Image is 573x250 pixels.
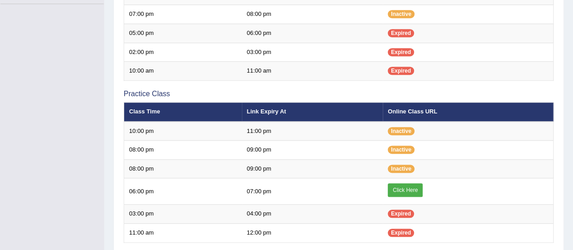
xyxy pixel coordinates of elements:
th: Class Time [124,103,242,122]
td: 05:00 pm [124,24,242,43]
td: 07:00 pm [242,178,383,205]
span: Expired [388,48,414,56]
span: Inactive [388,127,414,135]
td: 10:00 am [124,62,242,81]
td: 07:00 pm [124,5,242,24]
td: 03:00 pm [242,43,383,62]
td: 08:00 pm [124,159,242,178]
td: 06:00 pm [242,24,383,43]
td: 12:00 pm [242,224,383,243]
span: Expired [388,229,414,237]
span: Expired [388,29,414,37]
td: 08:00 pm [124,141,242,160]
span: Expired [388,210,414,218]
td: 08:00 pm [242,5,383,24]
td: 09:00 pm [242,159,383,178]
td: 11:00 am [124,224,242,243]
td: 03:00 pm [124,205,242,224]
span: Inactive [388,165,414,173]
td: 06:00 pm [124,178,242,205]
td: 11:00 pm [242,122,383,141]
td: 04:00 pm [242,205,383,224]
a: Click Here [388,183,423,197]
th: Online Class URL [383,103,553,122]
th: Link Expiry At [242,103,383,122]
td: 10:00 pm [124,122,242,141]
span: Inactive [388,10,414,18]
h3: Practice Class [124,90,554,98]
td: 02:00 pm [124,43,242,62]
td: 09:00 pm [242,141,383,160]
span: Inactive [388,146,414,154]
td: 11:00 am [242,62,383,81]
span: Expired [388,67,414,75]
